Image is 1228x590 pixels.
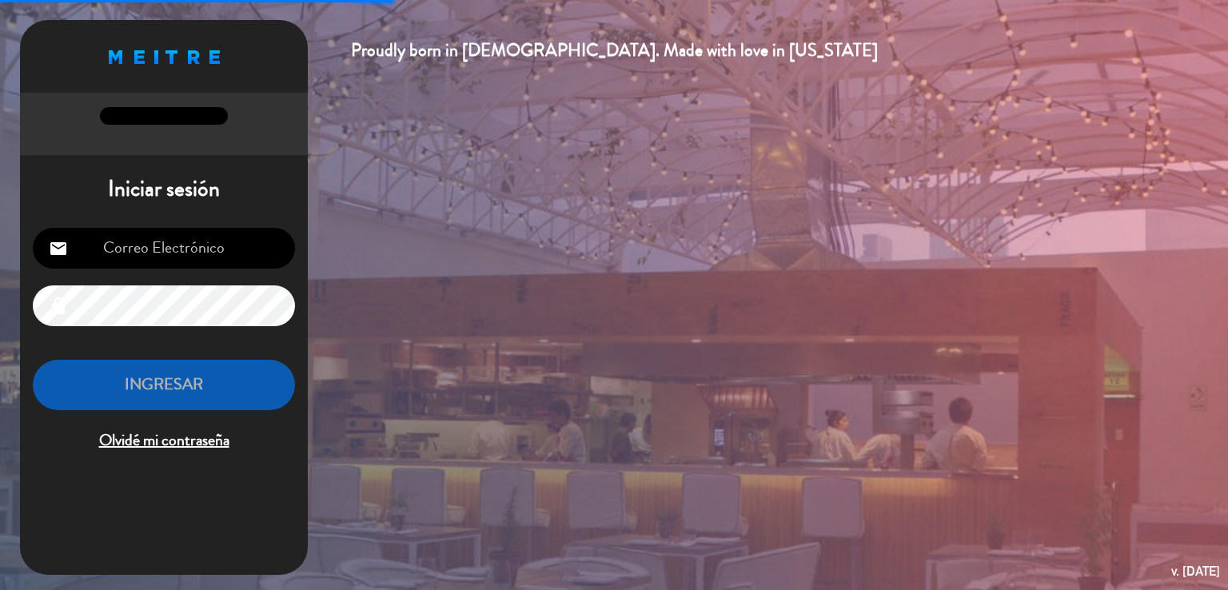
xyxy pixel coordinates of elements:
[33,228,295,269] input: Correo Electrónico
[20,176,308,203] h1: Iniciar sesión
[1171,560,1220,582] div: v. [DATE]
[33,360,295,410] button: INGRESAR
[49,239,68,258] i: email
[49,297,68,316] i: lock
[33,428,295,454] span: Olvidé mi contraseña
